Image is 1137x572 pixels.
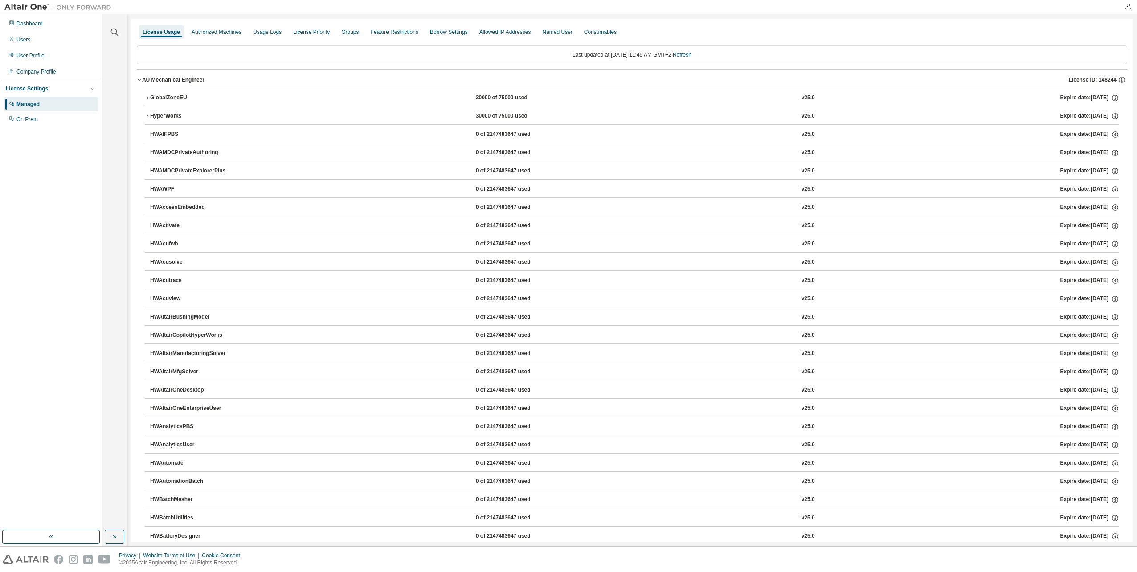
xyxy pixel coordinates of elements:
div: HWAcufwh [150,240,230,248]
div: Company Profile [16,68,56,75]
div: Expire date: [DATE] [1060,331,1119,339]
div: 0 of 2147483647 used [476,204,556,212]
button: HWAMDCPrivateAuthoring0 of 2147483647 usedv25.0Expire date:[DATE] [150,143,1119,163]
div: Last updated at: [DATE] 11:45 AM GMT+2 [137,45,1127,64]
div: License Priority [293,29,330,36]
button: HWAcusolve0 of 2147483647 usedv25.0Expire date:[DATE] [150,253,1119,272]
div: HWAltairCopilotHyperWorks [150,331,230,339]
div: v25.0 [802,404,815,413]
div: Authorized Machines [192,29,241,36]
div: Groups [341,29,359,36]
button: HyperWorks30000 of 75000 usedv25.0Expire date:[DATE] [145,106,1119,126]
div: Expire date: [DATE] [1060,277,1119,285]
div: Expire date: [DATE] [1060,240,1119,248]
div: HWBatteryDesigner [150,532,230,540]
button: HWBatchMesher0 of 2147483647 usedv25.0Expire date:[DATE] [150,490,1119,510]
div: Consumables [584,29,617,36]
div: 0 of 2147483647 used [476,496,556,504]
div: Expire date: [DATE] [1060,441,1119,449]
div: HWAutomate [150,459,230,467]
button: HWAnalyticsUser0 of 2147483647 usedv25.0Expire date:[DATE] [150,435,1119,455]
div: HWAcusolve [150,258,230,266]
div: HWAnalyticsPBS [150,423,230,431]
div: v25.0 [802,112,815,120]
div: v25.0 [802,368,815,376]
button: GlobalZoneEU30000 of 75000 usedv25.0Expire date:[DATE] [145,88,1119,108]
div: HWAltairManufacturingSolver [150,350,230,358]
a: Refresh [673,52,691,58]
div: 0 of 2147483647 used [476,514,556,522]
div: License Settings [6,85,48,92]
div: Expire date: [DATE] [1060,532,1119,540]
div: 0 of 2147483647 used [476,404,556,413]
div: Privacy [119,552,143,559]
div: Expire date: [DATE] [1060,112,1119,120]
div: Expire date: [DATE] [1060,94,1119,102]
div: 0 of 2147483647 used [476,167,556,175]
div: HWAccessEmbedded [150,204,230,212]
div: Expire date: [DATE] [1060,131,1119,139]
div: HWAMDCPrivateAuthoring [150,149,230,157]
div: 0 of 2147483647 used [476,277,556,285]
div: 0 of 2147483647 used [476,532,556,540]
div: Expire date: [DATE] [1060,313,1119,321]
div: v25.0 [802,478,815,486]
div: HWAIFPBS [150,131,230,139]
div: Allowed IP Addresses [479,29,531,36]
div: v25.0 [802,313,815,321]
div: Expire date: [DATE] [1060,514,1119,522]
button: HWAWPF0 of 2147483647 usedv25.0Expire date:[DATE] [150,180,1119,199]
button: HWBatchUtilities0 of 2147483647 usedv25.0Expire date:[DATE] [150,508,1119,528]
div: v25.0 [802,222,815,230]
button: HWBatteryDesigner0 of 2147483647 usedv25.0Expire date:[DATE] [150,527,1119,546]
div: Expire date: [DATE] [1060,149,1119,157]
div: HWAltairMfgSolver [150,368,230,376]
div: v25.0 [802,496,815,504]
div: License Usage [143,29,180,36]
div: Expire date: [DATE] [1060,478,1119,486]
div: Expire date: [DATE] [1060,404,1119,413]
div: Expire date: [DATE] [1060,167,1119,175]
div: 0 of 2147483647 used [476,459,556,467]
div: Users [16,36,30,43]
div: 0 of 2147483647 used [476,222,556,230]
div: Managed [16,101,40,108]
div: Feature Restrictions [371,29,418,36]
div: v25.0 [802,532,815,540]
div: v25.0 [802,94,815,102]
button: HWAnalyticsPBS0 of 2147483647 usedv25.0Expire date:[DATE] [150,417,1119,437]
div: v25.0 [802,185,815,193]
div: v25.0 [802,423,815,431]
div: HWAltairOneDesktop [150,386,230,394]
div: Expire date: [DATE] [1060,295,1119,303]
div: Expire date: [DATE] [1060,496,1119,504]
p: © 2025 Altair Engineering, Inc. All Rights Reserved. [119,559,245,567]
button: HWAcutrace0 of 2147483647 usedv25.0Expire date:[DATE] [150,271,1119,290]
div: 0 of 2147483647 used [476,240,556,248]
div: Expire date: [DATE] [1060,258,1119,266]
div: Expire date: [DATE] [1060,350,1119,358]
div: 0 of 2147483647 used [476,478,556,486]
div: Expire date: [DATE] [1060,204,1119,212]
div: v25.0 [802,459,815,467]
div: 0 of 2147483647 used [476,386,556,394]
div: v25.0 [802,350,815,358]
div: 0 of 2147483647 used [476,131,556,139]
button: HWActivate0 of 2147483647 usedv25.0Expire date:[DATE] [150,216,1119,236]
div: v25.0 [802,240,815,248]
div: v25.0 [802,295,815,303]
div: Expire date: [DATE] [1060,222,1119,230]
button: HWAcuview0 of 2147483647 usedv25.0Expire date:[DATE] [150,289,1119,309]
button: HWAccessEmbedded0 of 2147483647 usedv25.0Expire date:[DATE] [150,198,1119,217]
div: HWBatchUtilities [150,514,230,522]
div: Expire date: [DATE] [1060,368,1119,376]
img: altair_logo.svg [3,555,49,564]
button: HWAltairOneDesktop0 of 2147483647 usedv25.0Expire date:[DATE] [150,380,1119,400]
img: linkedin.svg [83,555,93,564]
div: HWAltairOneEnterpriseUser [150,404,230,413]
div: 0 of 2147483647 used [476,423,556,431]
button: HWAltairOneEnterpriseUser0 of 2147483647 usedv25.0Expire date:[DATE] [150,399,1119,418]
div: Expire date: [DATE] [1060,386,1119,394]
span: License ID: 148244 [1069,76,1117,83]
div: HWAcutrace [150,277,230,285]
